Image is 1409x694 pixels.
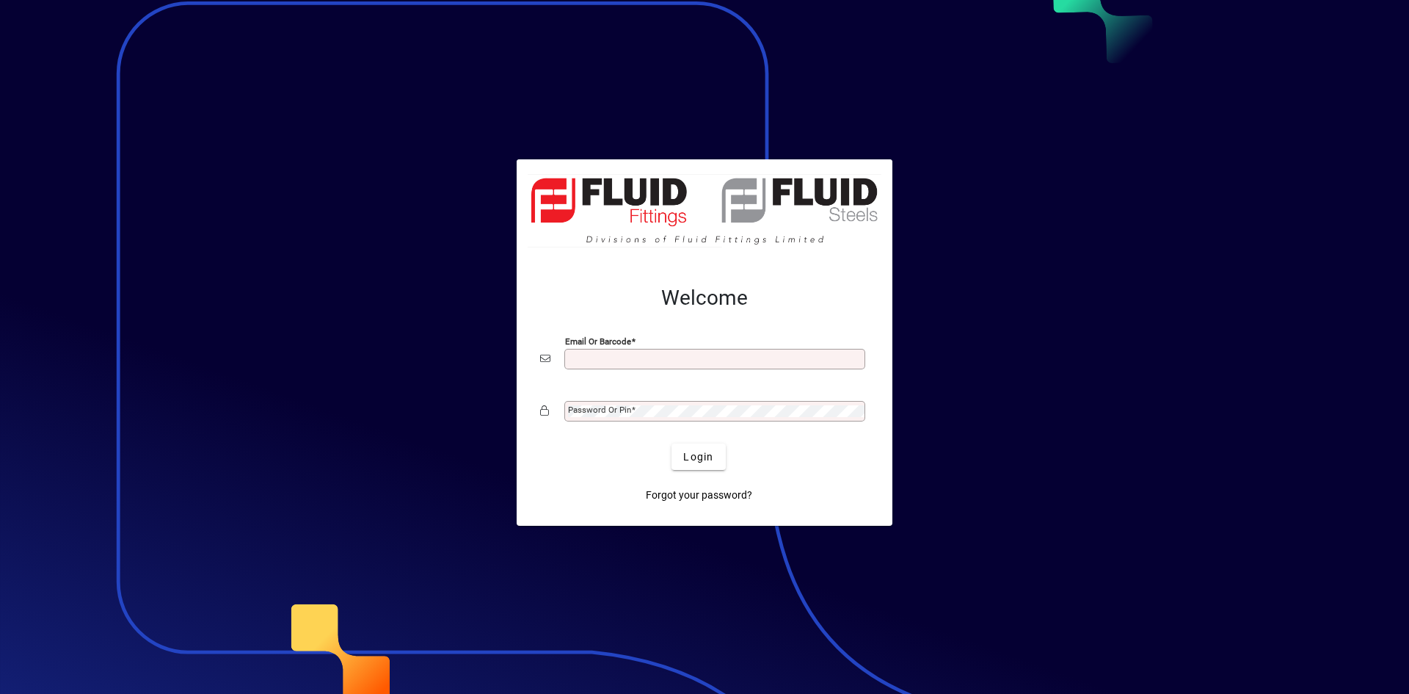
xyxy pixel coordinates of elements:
[565,336,631,347] mat-label: Email or Barcode
[640,482,758,508] a: Forgot your password?
[683,449,713,465] span: Login
[646,488,752,503] span: Forgot your password?
[568,405,631,415] mat-label: Password or Pin
[540,286,869,311] h2: Welcome
[671,444,725,470] button: Login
